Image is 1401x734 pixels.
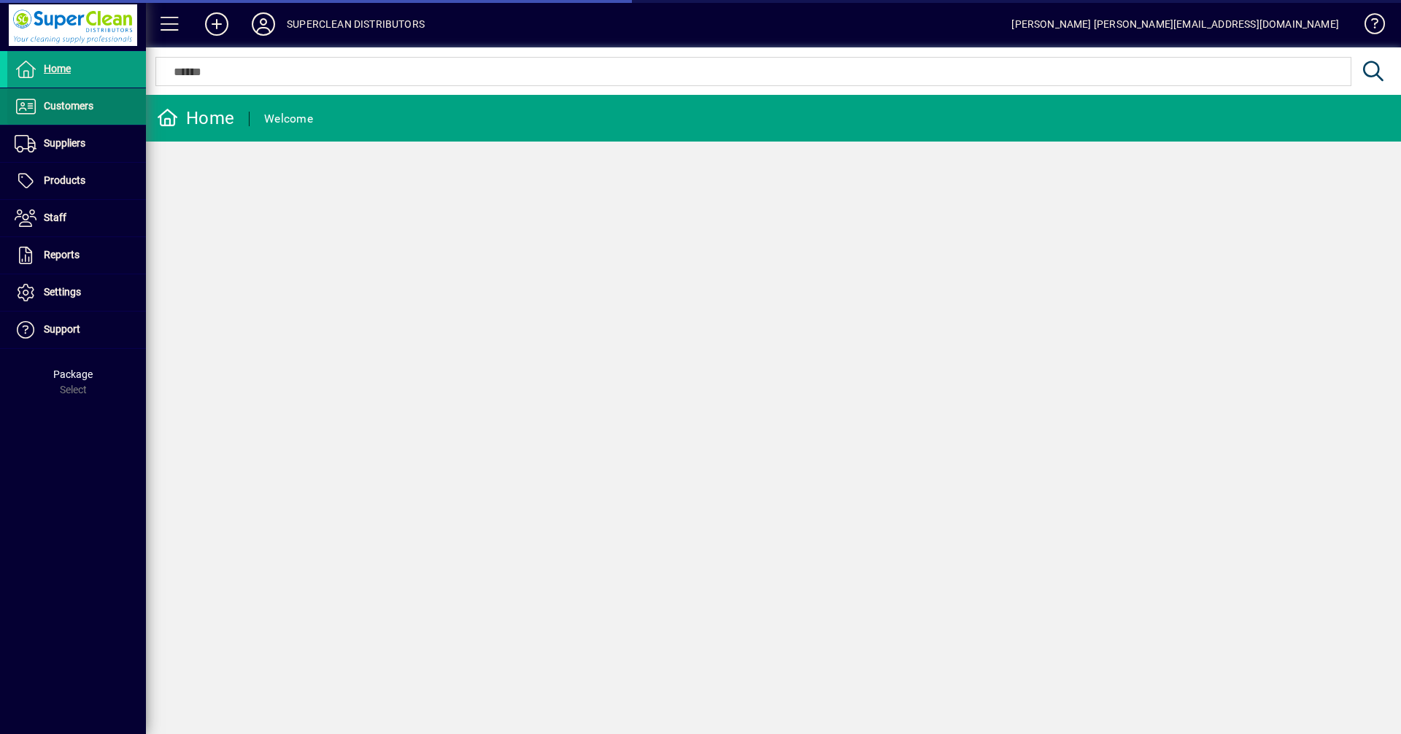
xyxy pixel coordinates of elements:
[44,100,93,112] span: Customers
[7,200,146,236] a: Staff
[287,12,425,36] div: SUPERCLEAN DISTRIBUTORS
[44,174,85,186] span: Products
[7,312,146,348] a: Support
[7,88,146,125] a: Customers
[53,368,93,380] span: Package
[7,274,146,311] a: Settings
[193,11,240,37] button: Add
[1354,3,1383,50] a: Knowledge Base
[44,137,85,149] span: Suppliers
[44,286,81,298] span: Settings
[44,63,71,74] span: Home
[157,107,234,130] div: Home
[7,163,146,199] a: Products
[7,237,146,274] a: Reports
[44,323,80,335] span: Support
[264,107,313,131] div: Welcome
[1011,12,1339,36] div: [PERSON_NAME] [PERSON_NAME][EMAIL_ADDRESS][DOMAIN_NAME]
[240,11,287,37] button: Profile
[7,125,146,162] a: Suppliers
[44,212,66,223] span: Staff
[44,249,80,260] span: Reports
